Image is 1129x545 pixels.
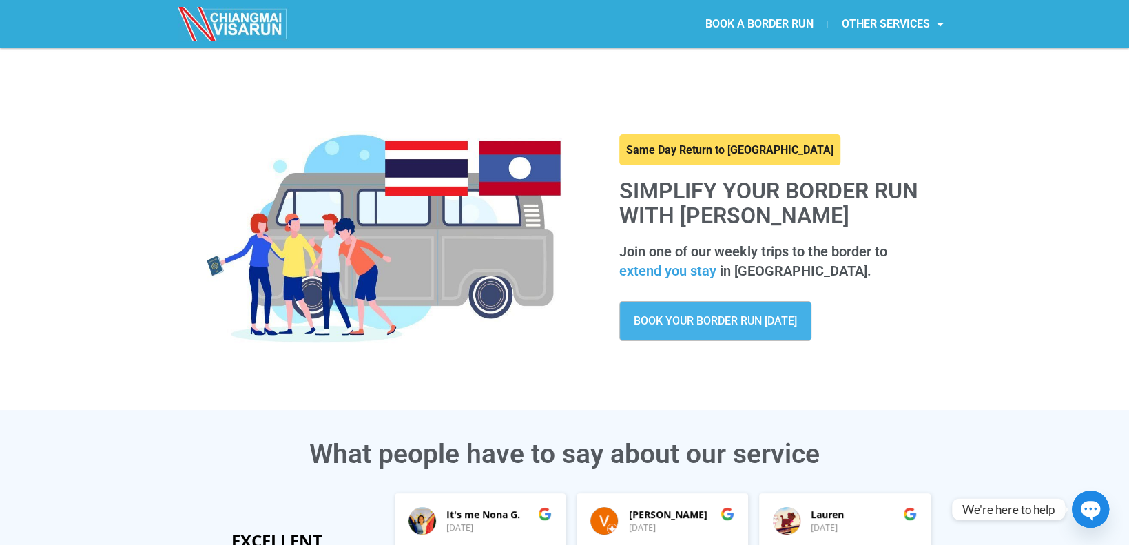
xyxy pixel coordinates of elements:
[446,522,552,534] div: [DATE]
[811,508,917,522] div: Lauren
[634,316,797,327] span: BOOK YOUR BORDER RUN [DATE]
[721,507,734,521] img: Google
[773,507,800,535] img: Lauren profile picture
[827,8,957,40] a: OTHER SERVICES
[720,263,871,279] span: in [GEOGRAPHIC_DATA].
[538,507,552,521] img: Google
[179,441,951,468] h3: What people have to say about our service
[628,508,734,522] div: [PERSON_NAME]
[619,301,811,341] a: BOOK YOUR BORDER RUN [DATE]
[564,8,957,40] nav: Menu
[691,8,827,40] a: BOOK A BORDER RUN
[619,179,937,227] h1: Simplify your border run with [PERSON_NAME]
[408,507,436,535] img: It's me Nona G. profile picture
[811,522,917,534] div: [DATE]
[903,507,917,521] img: Google
[590,507,618,535] img: Victor A profile picture
[628,522,734,534] div: [DATE]
[446,508,552,522] div: It's me Nona G.
[619,243,887,260] span: Join one of our weekly trips to the border to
